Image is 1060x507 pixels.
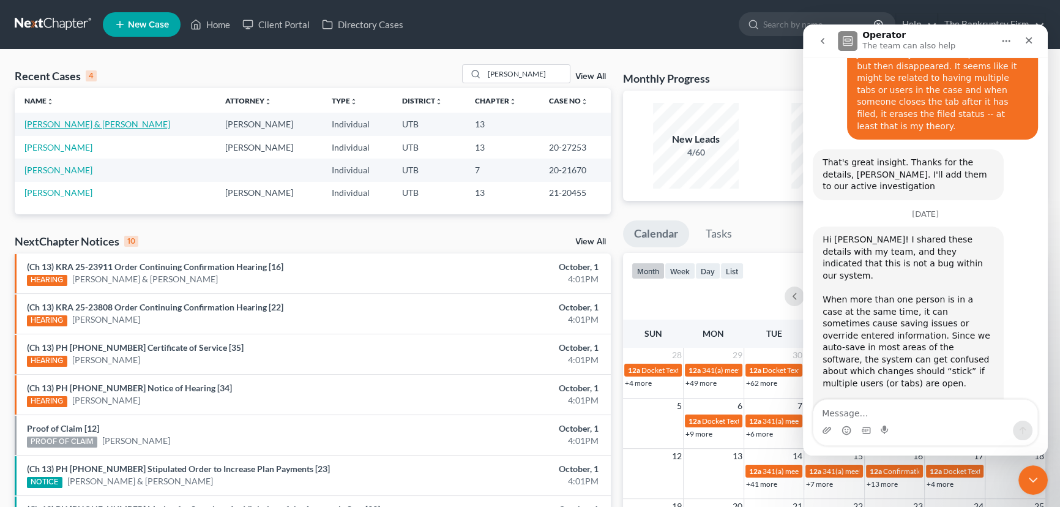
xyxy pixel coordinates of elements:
[27,261,283,272] a: (Ch 13) KRA 25-23911 Order Continuing Confirmation Hearing [16]
[72,394,140,407] a: [PERSON_NAME]
[763,467,881,476] span: 341(a) meeting for [PERSON_NAME]
[665,263,695,279] button: week
[72,273,218,285] a: [PERSON_NAME] & [PERSON_NAME]
[27,383,232,393] a: (Ch 13) PH [PHONE_NUMBER] Notice of Hearing [34]
[766,328,782,339] span: Tue
[322,182,392,205] td: Individual
[644,328,662,339] span: Sun
[1018,465,1048,495] iframe: Intercom live chat
[653,132,739,146] div: New Leads
[653,146,739,159] div: 4/60
[791,449,804,464] span: 14
[19,401,29,411] button: Upload attachment
[806,479,833,489] a: +7 more
[465,182,540,205] td: 13
[416,423,599,435] div: October, 1
[746,378,777,388] a: +62 more
[350,98,357,105] i: unfold_more
[575,72,606,81] a: View All
[27,356,67,367] div: HEARING
[703,328,724,339] span: Mon
[435,98,442,105] i: unfold_more
[27,302,283,312] a: (Ch 13) KRA 25-23808 Order Continuing Confirmation Hearing [22]
[628,366,640,375] span: 12a
[896,13,937,36] a: Help
[689,416,701,426] span: 12a
[702,366,820,375] span: 341(a) meeting for [PERSON_NAME]
[72,314,140,326] a: [PERSON_NAME]
[685,378,717,388] a: +49 more
[15,69,97,83] div: Recent Cases
[695,263,720,279] button: day
[236,13,316,36] a: Client Portal
[539,182,611,205] td: 21-20455
[27,423,99,434] a: Proof of Claim [12]
[791,348,804,362] span: 30
[416,463,599,475] div: October, 1
[24,96,54,105] a: Nameunfold_more
[1033,449,1045,464] span: 18
[10,202,201,505] div: Hi [PERSON_NAME]! I shared these details with my team, and they indicated that this is not a bug ...
[416,301,599,314] div: October, 1
[27,477,62,488] div: NOTICE
[676,399,683,413] span: 5
[322,159,392,181] td: Individual
[581,98,588,105] i: unfold_more
[24,142,92,152] a: [PERSON_NAME]
[763,366,872,375] span: Docket Text: for [PERSON_NAME]
[24,119,170,129] a: [PERSON_NAME] & [PERSON_NAME]
[72,354,140,366] a: [PERSON_NAME]
[746,479,777,489] a: +41 more
[210,396,230,416] button: Send a message…
[20,209,191,377] div: Hi [PERSON_NAME]! I shared these details with my team, and they indicated that this is not a bug ...
[27,275,67,286] div: HEARING
[27,437,97,448] div: PROOF OF CLAIM
[930,467,942,476] span: 12a
[749,416,761,426] span: 12a
[509,98,517,105] i: unfold_more
[67,475,213,487] a: [PERSON_NAME] & [PERSON_NAME]
[465,159,540,181] td: 7
[15,234,138,249] div: NextChapter Notices
[623,220,689,247] a: Calendar
[912,449,924,464] span: 16
[689,366,701,375] span: 12a
[322,113,392,135] td: Individual
[852,449,864,464] span: 15
[401,96,442,105] a: Districtunfold_more
[731,348,744,362] span: 29
[749,366,761,375] span: 12a
[809,467,821,476] span: 12a
[47,98,54,105] i: unfold_more
[215,182,322,205] td: [PERSON_NAME]
[736,399,744,413] span: 6
[416,475,599,487] div: 4:01PM
[791,146,877,159] div: 1/45
[78,401,88,411] button: Start recording
[746,429,773,438] a: +6 more
[943,467,1053,476] span: Docket Text: for [PERSON_NAME]
[332,96,357,105] a: Typeunfold_more
[416,342,599,354] div: October, 1
[27,396,67,407] div: HEARING
[416,354,599,366] div: 4:01PM
[791,132,877,146] div: New Clients
[641,366,751,375] span: Docket Text: for [PERSON_NAME]
[883,467,1022,476] span: Confirmation hearing for [PERSON_NAME]
[184,13,236,36] a: Home
[416,273,599,285] div: 4:01PM
[720,263,744,279] button: list
[322,136,392,159] td: Individual
[27,342,244,353] a: (Ch 13) PH [PHONE_NUMBER] Certificate of Service [35]
[632,263,665,279] button: month
[392,159,465,181] td: UTB
[416,435,599,447] div: 4:01PM
[623,71,710,86] h3: Monthly Progress
[625,378,652,388] a: +4 more
[128,20,169,29] span: New Case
